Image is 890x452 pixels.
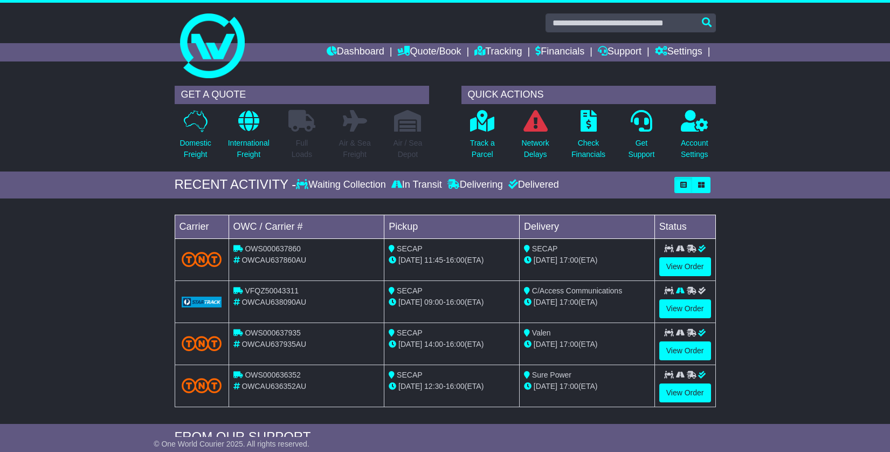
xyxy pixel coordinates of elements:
[535,43,584,61] a: Financials
[229,215,384,238] td: OWC / Carrier #
[424,298,443,306] span: 09:00
[571,138,605,160] p: Check Financials
[524,297,650,308] div: (ETA)
[446,340,465,348] span: 16:00
[242,340,306,348] span: OWCAU637935AU
[175,429,716,445] div: FROM OUR SUPPORT
[627,109,655,166] a: GetSupport
[394,138,423,160] p: Air / Sea Depot
[296,179,388,191] div: Waiting Collection
[445,179,506,191] div: Delivering
[180,138,211,160] p: Domestic Freight
[534,298,557,306] span: [DATE]
[245,328,301,337] span: OWS000637935
[397,43,461,61] a: Quote/Book
[398,340,422,348] span: [DATE]
[288,138,315,160] p: Full Loads
[245,244,301,253] span: OWS000637860
[532,371,571,379] span: Sure Power
[397,244,422,253] span: SECAP
[182,378,222,393] img: TNT_Domestic.png
[398,298,422,306] span: [DATE]
[397,286,422,295] span: SECAP
[227,109,270,166] a: InternationalFreight
[327,43,384,61] a: Dashboard
[524,381,650,392] div: (ETA)
[534,340,557,348] span: [DATE]
[384,215,520,238] td: Pickup
[446,298,465,306] span: 16:00
[659,341,711,360] a: View Order
[461,86,716,104] div: QUICK ACTIONS
[389,381,515,392] div: - (ETA)
[398,382,422,391] span: [DATE]
[389,339,515,350] div: - (ETA)
[470,138,495,160] p: Track a Parcel
[446,382,465,391] span: 16:00
[659,257,711,276] a: View Order
[519,215,654,238] td: Delivery
[397,328,422,337] span: SECAP
[560,340,578,348] span: 17:00
[524,255,650,266] div: (ETA)
[339,138,371,160] p: Air & Sea Freight
[506,179,559,191] div: Delivered
[424,382,443,391] span: 12:30
[245,286,299,295] span: VFQZ50043311
[560,382,578,391] span: 17:00
[532,286,622,295] span: C/Access Communications
[560,256,578,264] span: 17:00
[389,255,515,266] div: - (ETA)
[397,371,422,379] span: SECAP
[680,109,709,166] a: AccountSettings
[175,86,429,104] div: GET A QUOTE
[175,215,229,238] td: Carrier
[242,298,306,306] span: OWCAU638090AU
[398,256,422,264] span: [DATE]
[424,340,443,348] span: 14:00
[242,256,306,264] span: OWCAU637860AU
[532,244,557,253] span: SECAP
[424,256,443,264] span: 11:45
[389,179,445,191] div: In Transit
[182,336,222,351] img: TNT_Domestic.png
[175,177,296,193] div: RECENT ACTIVITY -
[534,382,557,391] span: [DATE]
[242,382,306,391] span: OWCAU636352AU
[179,109,211,166] a: DomesticFreight
[470,109,495,166] a: Track aParcel
[182,252,222,266] img: TNT_Domestic.png
[182,297,222,307] img: GetCarrierServiceLogo
[446,256,465,264] span: 16:00
[534,256,557,264] span: [DATE]
[524,339,650,350] div: (ETA)
[154,440,309,448] span: © One World Courier 2025. All rights reserved.
[389,297,515,308] div: - (ETA)
[474,43,522,61] a: Tracking
[521,138,549,160] p: Network Delays
[654,215,715,238] td: Status
[245,371,301,379] span: OWS000636352
[228,138,270,160] p: International Freight
[571,109,606,166] a: CheckFinancials
[598,43,641,61] a: Support
[560,298,578,306] span: 17:00
[521,109,549,166] a: NetworkDelays
[681,138,708,160] p: Account Settings
[659,383,711,402] a: View Order
[532,328,551,337] span: Valen
[628,138,654,160] p: Get Support
[655,43,702,61] a: Settings
[659,299,711,318] a: View Order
